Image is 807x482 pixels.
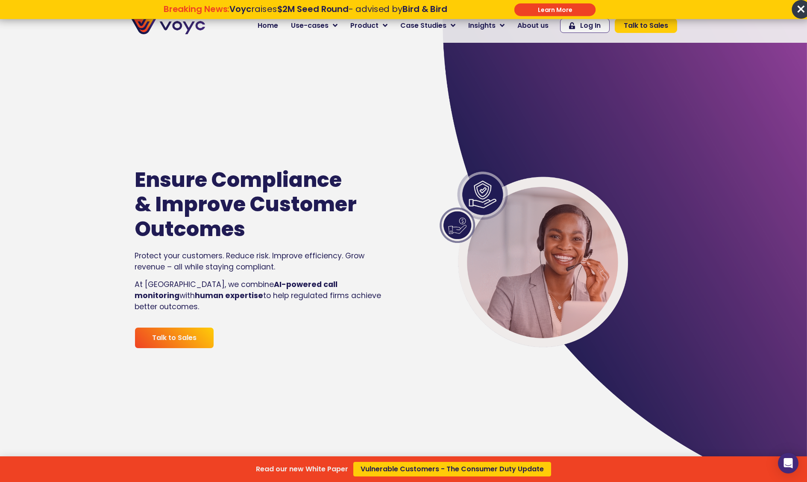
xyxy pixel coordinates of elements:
strong: Bird & Bird [402,3,447,15]
div: Submit [514,3,596,16]
strong: $2M Seed Round [277,3,349,15]
strong: Breaking News: [163,3,229,15]
span: raises - advised by [229,3,447,15]
div: Open Intercom Messenger [778,453,798,473]
span: Vulnerable Customers - The Consumer Duty Update [361,466,544,473]
strong: Voyc [229,3,251,15]
div: Breaking News: Voyc raises $2M Seed Round - advised by Bird & Bird [120,4,490,24]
